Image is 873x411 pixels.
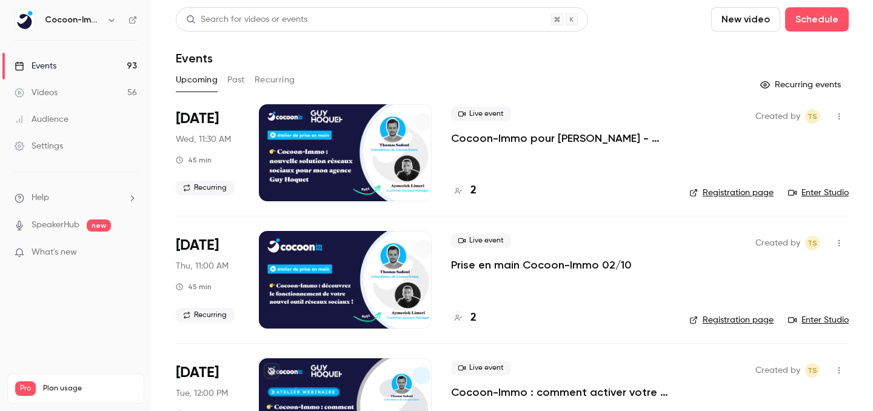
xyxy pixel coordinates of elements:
[176,70,218,90] button: Upcoming
[32,192,49,204] span: Help
[451,107,511,121] span: Live event
[176,51,213,65] h1: Events
[808,236,817,250] span: TS
[451,385,670,399] a: Cocoon-Immo : comment activer votre prestation en 20 mins pour des réseaux sociaux au top 🚀
[227,70,245,90] button: Past
[785,7,849,32] button: Schedule
[32,219,79,232] a: SpeakerHub
[176,387,228,399] span: Tue, 12:00 PM
[186,13,307,26] div: Search for videos or events
[470,310,477,326] h4: 2
[451,131,670,145] a: Cocoon-Immo pour [PERSON_NAME] - Prise en main
[808,109,817,124] span: TS
[15,140,63,152] div: Settings
[15,192,137,204] li: help-dropdown-opener
[755,75,849,95] button: Recurring events
[805,236,820,250] span: Thomas Sadoul
[176,282,212,292] div: 45 min
[176,260,229,272] span: Thu, 11:00 AM
[176,231,239,328] div: Oct 2 Thu, 11:00 AM (Europe/Paris)
[755,363,800,378] span: Created by
[176,155,212,165] div: 45 min
[122,247,137,258] iframe: Noticeable Trigger
[87,219,111,232] span: new
[15,10,35,30] img: Cocoon-Immo
[711,7,780,32] button: New video
[755,109,800,124] span: Created by
[451,310,477,326] a: 2
[755,236,800,250] span: Created by
[15,60,56,72] div: Events
[15,87,58,99] div: Videos
[176,104,239,201] div: Oct 1 Wed, 11:30 AM (Europe/Paris)
[43,384,136,393] span: Plan usage
[805,363,820,378] span: Thomas Sadoul
[15,381,36,396] span: Pro
[176,133,231,145] span: Wed, 11:30 AM
[451,182,477,199] a: 2
[176,109,219,129] span: [DATE]
[689,314,774,326] a: Registration page
[15,113,69,125] div: Audience
[788,187,849,199] a: Enter Studio
[805,109,820,124] span: Thomas Sadoul
[45,14,102,26] h6: Cocoon-Immo
[451,258,632,272] a: Prise en main Cocoon-Immo 02/10
[470,182,477,199] h4: 2
[451,233,511,248] span: Live event
[788,314,849,326] a: Enter Studio
[451,361,511,375] span: Live event
[32,246,77,259] span: What's new
[689,187,774,199] a: Registration page
[176,181,234,195] span: Recurring
[176,308,234,322] span: Recurring
[255,70,295,90] button: Recurring
[808,363,817,378] span: TS
[176,236,219,255] span: [DATE]
[176,363,219,383] span: [DATE]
